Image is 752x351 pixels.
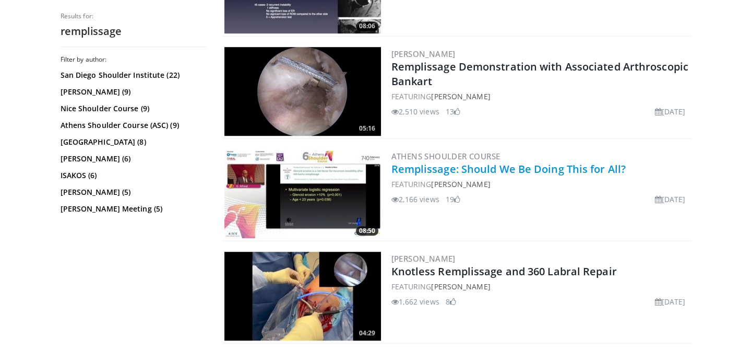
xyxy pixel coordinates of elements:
[61,103,204,114] a: Nice Shoulder Course (9)
[391,179,690,190] div: FEATURING
[391,281,690,292] div: FEATURING
[61,25,207,38] h2: remplissage
[391,151,500,161] a: Athens Shoulder Course
[655,296,686,307] li: [DATE]
[61,154,204,164] a: [PERSON_NAME] (6)
[391,49,456,59] a: [PERSON_NAME]
[61,170,204,181] a: ISAKOS (6)
[655,106,686,117] li: [DATE]
[446,296,456,307] li: 8
[356,329,378,338] span: 04:29
[61,120,204,131] a: Athens Shoulder Course (ASC) (9)
[61,70,204,80] a: San Diego Shoulder Institute (22)
[356,21,378,31] span: 08:06
[61,187,204,197] a: [PERSON_NAME] (5)
[61,12,207,20] p: Results for:
[224,47,381,136] a: 05:16
[391,296,439,307] li: 1,662 views
[224,149,381,238] img: 3962170c-be20-4ab9-8a73-c12df462f05f.300x170_q85_crop-smart_upscale.jpg
[446,194,460,205] li: 19
[224,252,381,341] a: 04:29
[431,91,490,101] a: [PERSON_NAME]
[391,194,439,205] li: 2,166 views
[431,179,490,189] a: [PERSON_NAME]
[446,106,460,117] li: 13
[224,149,381,238] a: 08:50
[356,124,378,133] span: 05:16
[391,162,626,176] a: Remplissage: Should We Be Doing This for All?
[391,264,617,278] a: Knotless Remplissage and 360 Labral Repair
[655,194,686,205] li: [DATE]
[391,253,456,264] a: [PERSON_NAME]
[391,91,690,102] div: FEATURING
[61,204,204,214] a: [PERSON_NAME] Meeting (5)
[431,282,490,291] a: [PERSON_NAME]
[224,252,381,341] img: b5fdc3ed-39bc-48c7-9815-014f3f3d3a44.300x170_q85_crop-smart_upscale.jpg
[356,226,378,236] span: 08:50
[61,137,204,147] a: [GEOGRAPHIC_DATA] (8)
[61,55,207,64] h3: Filter by author:
[224,47,381,136] img: fa414391-3566-4973-bdf4-3794308e8680.300x170_q85_crop-smart_upscale.jpg
[391,60,688,88] a: Remplissage Demonstration with Associated Arthroscopic Bankart
[61,87,204,97] a: [PERSON_NAME] (9)
[391,106,439,117] li: 2,510 views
